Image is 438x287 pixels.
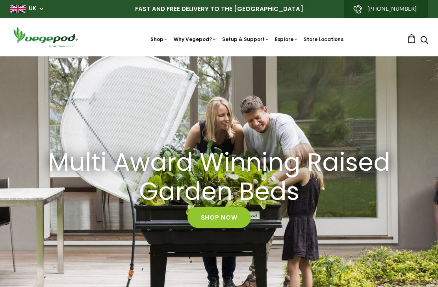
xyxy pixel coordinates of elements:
img: Vegepod [10,26,81,48]
a: Store Locations [304,36,343,43]
img: gb_large.png [10,5,26,13]
a: Setup & Support [222,36,269,43]
a: Shop Now [187,207,251,228]
a: Search [420,37,428,45]
a: Shop [150,36,168,43]
a: Why Vegepod? [174,36,217,43]
a: Multi Award Winning Raised Garden Beds [43,148,395,207]
a: UK [29,5,36,13]
a: Explore [275,36,298,43]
